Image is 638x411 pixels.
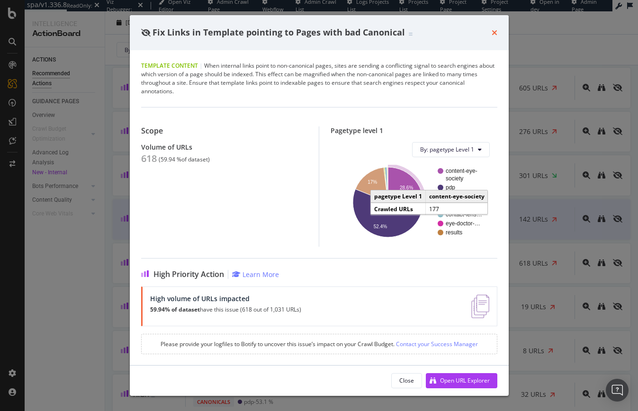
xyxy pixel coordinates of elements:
[399,185,413,190] text: 28.6%
[141,62,497,96] div: When internal links point to non-canonical pages, sites are sending a conflicting signal to searc...
[446,202,459,209] text: exam
[446,175,463,182] text: society
[150,305,200,313] strong: 59.94% of dataset
[606,379,629,402] div: Open Intercom Messenger
[440,376,490,384] div: Open URL Explorer
[471,295,489,318] img: e5DMFwAAAABJRU5ErkJggg==
[446,211,482,218] text: contact-lens…
[395,340,478,348] a: Contact your Success Manager
[409,33,413,36] img: Equal
[150,295,301,303] div: High volume of URLs impacted
[159,156,210,163] div: ( 59.94 % of dataset )
[141,143,307,151] div: Volume of URLs
[446,193,468,200] text: unknown
[331,126,497,134] div: Pagetype level 1
[153,27,405,38] span: Fix Links in Template pointing to Pages with bad Canonical
[243,270,279,279] div: Learn More
[199,62,203,70] span: |
[373,224,386,229] text: 52.4%
[399,376,414,384] div: Close
[130,15,509,396] div: modal
[412,142,490,157] button: By: pagetype Level 1
[420,145,474,153] span: By: pagetype Level 1
[141,153,157,164] div: 618
[446,229,462,236] text: results
[141,126,307,135] div: Scope
[150,306,301,313] p: have this issue (618 out of 1,031 URLs)
[426,373,497,388] button: Open URL Explorer
[446,184,455,191] text: pdp
[141,62,198,70] span: Template Content
[368,179,377,185] text: 17%
[391,373,422,388] button: Close
[446,220,480,227] text: eye-doctor-…
[338,165,490,239] svg: A chart.
[141,334,497,354] div: Please provide your logfiles to Botify to uncover this issue’s impact on your Crawl Budget.
[141,29,151,36] div: eye-slash
[232,270,279,279] a: Learn More
[492,27,497,39] div: times
[446,168,477,174] text: content-eye-
[153,270,224,279] span: High Priority Action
